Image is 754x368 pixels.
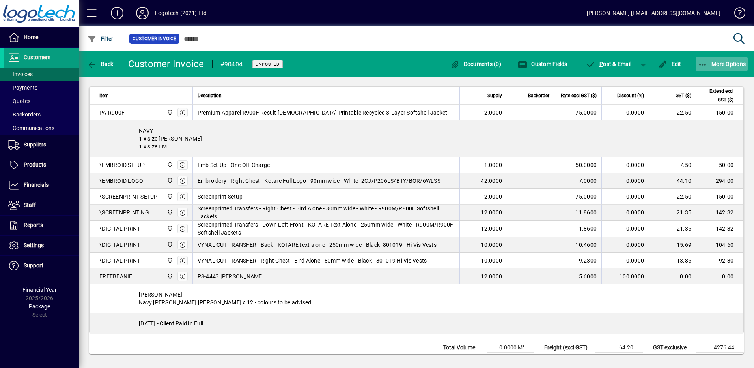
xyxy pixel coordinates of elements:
[198,91,222,100] span: Description
[696,353,744,362] td: 641.48
[90,284,743,313] div: [PERSON_NAME] Navy [PERSON_NAME] [PERSON_NAME] x 12 - colours to be advised
[481,177,502,185] span: 42.0000
[198,109,448,116] span: Premium Apparel R900F Result [DEMOGRAPHIC_DATA] Printable Recycled 3-Layer Softshell Jacket
[24,141,46,148] span: Suppliers
[439,343,487,353] td: Total Volume
[696,105,743,120] td: 150.00
[649,237,696,253] td: 15.69
[481,257,502,265] span: 10.0000
[599,61,603,67] span: P
[4,108,79,121] a: Backorders
[559,225,597,233] div: 11.8600
[649,353,696,362] td: GST
[8,111,41,118] span: Backorders
[105,6,130,20] button: Add
[487,353,534,362] td: 0.0000 Kg
[676,91,691,100] span: GST ($)
[24,34,38,40] span: Home
[696,157,743,173] td: 50.00
[696,221,743,237] td: 142.32
[487,91,502,100] span: Supply
[4,236,79,255] a: Settings
[696,343,744,353] td: 4276.44
[4,135,79,155] a: Suppliers
[99,272,133,280] div: FREEBEANIE
[165,224,174,233] span: Central
[658,61,681,67] span: Edit
[99,193,158,201] div: \SCREENPRINT SETUP
[128,58,204,70] div: Customer Invoice
[4,121,79,135] a: Communications
[601,237,649,253] td: 0.0000
[4,28,79,47] a: Home
[696,173,743,189] td: 294.00
[8,71,33,77] span: Invoices
[528,91,549,100] span: Backorder
[198,272,264,280] span: PS-4443 [PERSON_NAME]
[79,57,122,71] app-page-header-button: Back
[99,91,109,100] span: Item
[516,57,569,71] button: Custom Fields
[90,120,743,157] div: NAVY 1 x size [PERSON_NAME] 1 x size LM
[4,68,79,81] a: Invoices
[130,6,155,20] button: Profile
[481,241,502,249] span: 10.0000
[24,262,43,268] span: Support
[99,257,140,265] div: \DIGITAL PRINT
[165,272,174,281] span: Central
[24,54,50,60] span: Customers
[481,208,502,216] span: 12.0000
[29,303,50,310] span: Package
[99,109,125,116] div: PA-R900F
[439,353,487,362] td: Total Weight
[484,193,502,201] span: 2.0000
[4,94,79,108] a: Quotes
[198,177,440,185] span: Embroidery - Right Chest - Kotare Full Logo - 90mm wide - White -2CJ/P206LS/BTY/BOR/6WLSS
[696,57,748,71] button: More Options
[481,225,502,233] span: 12.0000
[540,343,595,353] td: Freight (excl GST)
[4,81,79,94] a: Payments
[24,182,49,188] span: Financials
[540,353,595,362] td: Rounding
[24,222,43,228] span: Reports
[595,343,643,353] td: 64.20
[99,241,140,249] div: \DIGITAL PRINT
[165,256,174,265] span: Central
[696,253,743,268] td: 92.30
[155,7,207,19] div: Logotech (2021) Ltd
[481,272,502,280] span: 12.0000
[85,57,116,71] button: Back
[559,272,597,280] div: 5.6000
[90,313,743,334] div: [DATE] - Client Paid in Full
[559,257,597,265] div: 9.2300
[99,177,143,185] div: \EMBROID LOGO
[85,32,116,46] button: Filter
[601,221,649,237] td: 0.0000
[601,189,649,205] td: 0.0000
[256,62,280,67] span: Unposted
[99,225,140,233] div: \DIGITAL PRINT
[559,177,597,185] div: 7.0000
[165,161,174,169] span: Central
[24,202,36,208] span: Staff
[649,157,696,173] td: 7.50
[450,61,501,67] span: Documents (0)
[8,98,30,104] span: Quotes
[601,253,649,268] td: 0.0000
[559,109,597,116] div: 75.0000
[87,61,114,67] span: Back
[448,57,503,71] button: Documents (0)
[656,57,683,71] button: Edit
[617,91,644,100] span: Discount (%)
[165,192,174,201] span: Central
[8,84,37,91] span: Payments
[649,205,696,221] td: 21.35
[601,205,649,221] td: 0.0000
[696,237,743,253] td: 104.60
[198,205,455,220] span: Screenprinted Transfers - Right Chest - Bird Alone - 80mm wide - White - R900M/R900F Softshell Ja...
[24,161,46,168] span: Products
[484,161,502,169] span: 1.0000
[601,173,649,189] td: 0.0000
[22,287,57,293] span: Financial Year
